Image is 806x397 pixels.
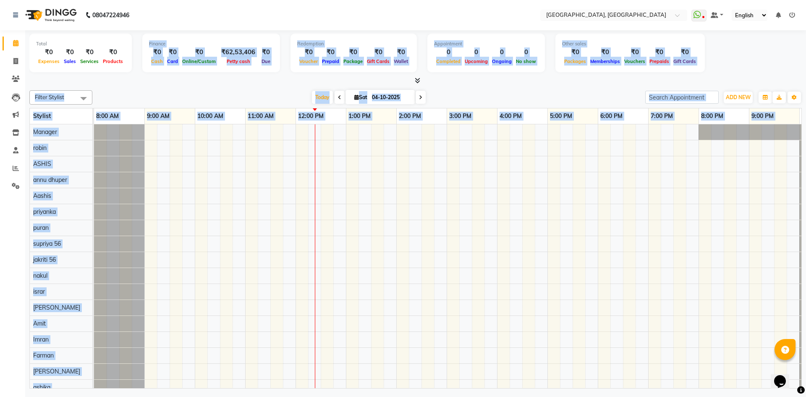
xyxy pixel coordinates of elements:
[365,58,392,64] span: Gift Cards
[35,94,64,100] span: Filter Stylist
[724,92,753,103] button: ADD NEW
[490,47,514,57] div: 0
[33,288,45,295] span: israr
[195,110,225,122] a: 10:00 AM
[514,47,538,57] div: 0
[671,58,698,64] span: Gift Cards
[33,304,80,311] span: [PERSON_NAME]
[225,58,252,64] span: Petty cash
[259,47,273,57] div: ₹0
[562,47,588,57] div: ₹0
[434,40,538,47] div: Appointment
[647,58,671,64] span: Prepaids
[36,58,62,64] span: Expenses
[62,47,78,57] div: ₹0
[312,91,333,104] span: Today
[33,384,50,391] span: ashika
[33,320,46,327] span: Amit
[699,110,725,122] a: 8:00 PM
[622,47,647,57] div: ₹0
[33,336,49,343] span: Imran
[33,112,51,120] span: Stylist
[497,110,524,122] a: 4:00 PM
[33,352,54,359] span: Farman
[145,110,172,122] a: 9:00 AM
[447,110,474,122] a: 3:00 PM
[434,47,463,57] div: 0
[548,110,574,122] a: 5:00 PM
[588,47,622,57] div: ₹0
[180,47,218,57] div: ₹0
[33,224,49,231] span: puran
[365,47,392,57] div: ₹0
[649,110,675,122] a: 7:00 PM
[771,363,798,389] iframe: chat widget
[33,128,57,136] span: Manager
[297,58,320,64] span: Voucher
[320,58,341,64] span: Prepaid
[33,192,51,200] span: Aashis
[562,40,698,47] div: Other sales
[94,110,121,122] a: 8:00 AM
[297,47,320,57] div: ₹0
[33,160,51,168] span: ASHIS
[165,47,180,57] div: ₹0
[36,47,62,57] div: ₹0
[598,110,625,122] a: 6:00 PM
[33,240,61,247] span: supriya 56
[218,47,259,57] div: ₹62,53,406
[645,91,719,104] input: Search Appointment
[562,58,588,64] span: Packages
[463,47,490,57] div: 0
[246,110,276,122] a: 11:00 AM
[671,47,698,57] div: ₹0
[297,40,410,47] div: Redemption
[588,58,622,64] span: Memberships
[463,58,490,64] span: Upcoming
[33,208,56,216] span: priyanka
[149,58,165,64] span: Cash
[320,47,341,57] div: ₹0
[33,368,80,375] span: [PERSON_NAME]
[346,110,373,122] a: 1:00 PM
[101,47,125,57] div: ₹0
[647,47,671,57] div: ₹0
[101,58,125,64] span: Products
[369,91,411,104] input: 2025-10-04
[33,144,47,152] span: robin
[33,256,56,263] span: jakriti 56
[392,47,410,57] div: ₹0
[296,110,326,122] a: 12:00 PM
[78,58,101,64] span: Services
[149,47,165,57] div: ₹0
[490,58,514,64] span: Ongoing
[62,58,78,64] span: Sales
[78,47,101,57] div: ₹0
[726,94,751,100] span: ADD NEW
[36,40,125,47] div: Total
[149,40,273,47] div: Finance
[33,272,47,279] span: nakul
[622,58,647,64] span: Vouchers
[259,58,272,64] span: Due
[165,58,180,64] span: Card
[434,58,463,64] span: Completed
[21,3,79,27] img: logo
[352,94,369,100] span: Sat
[92,3,129,27] b: 08047224946
[33,176,67,184] span: annu dhuper
[749,110,776,122] a: 9:00 PM
[392,58,410,64] span: Wallet
[397,110,423,122] a: 2:00 PM
[514,58,538,64] span: No show
[341,47,365,57] div: ₹0
[341,58,365,64] span: Package
[180,58,218,64] span: Online/Custom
